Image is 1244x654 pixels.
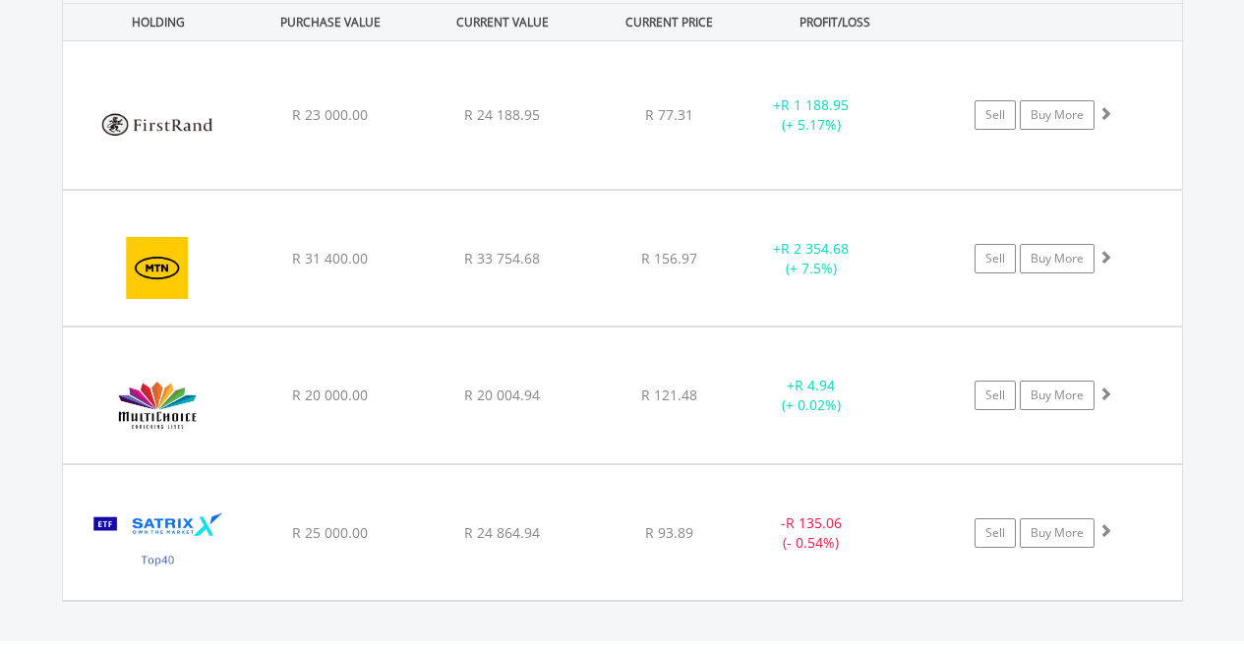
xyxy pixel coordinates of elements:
img: EQU.ZA.MCG.png [73,352,242,458]
div: + (+ 7.5%) [738,239,886,278]
img: EQU.ZA.FSR.png [73,66,242,184]
a: Buy More [1020,518,1095,548]
div: CURRENT VALUE [419,4,587,40]
span: R 2 354.68 [781,239,849,258]
div: PURCHASE VALUE [247,4,415,40]
a: Sell [975,518,1016,548]
a: Sell [975,244,1016,273]
div: PROFIT/LOSS [751,4,919,40]
span: R 20 000.00 [292,386,368,404]
span: R 1 188.95 [781,95,849,114]
img: EQU.ZA.MTN.png [73,215,242,321]
a: Buy More [1020,244,1095,273]
div: - (- 0.54%) [738,513,886,553]
div: HOLDING [64,4,243,40]
span: R 93.89 [645,523,693,542]
span: R 23 000.00 [292,105,368,124]
span: R 24 188.95 [464,105,540,124]
a: Sell [975,100,1016,130]
a: Buy More [1020,100,1095,130]
span: R 24 864.94 [464,523,540,542]
div: CURRENT PRICE [590,4,746,40]
span: R 4.94 [795,376,835,394]
span: R 121.48 [641,386,697,404]
img: EQU.ZA.STX40.png [73,490,242,595]
a: Sell [975,381,1016,410]
a: Buy More [1020,381,1095,410]
div: + (+ 0.02%) [738,376,886,415]
span: R 135.06 [786,513,842,532]
span: R 33 754.68 [464,249,540,268]
div: + (+ 5.17%) [738,95,886,135]
span: R 25 000.00 [292,523,368,542]
span: R 156.97 [641,249,697,268]
span: R 20 004.94 [464,386,540,404]
span: R 77.31 [645,105,693,124]
span: R 31 400.00 [292,249,368,268]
